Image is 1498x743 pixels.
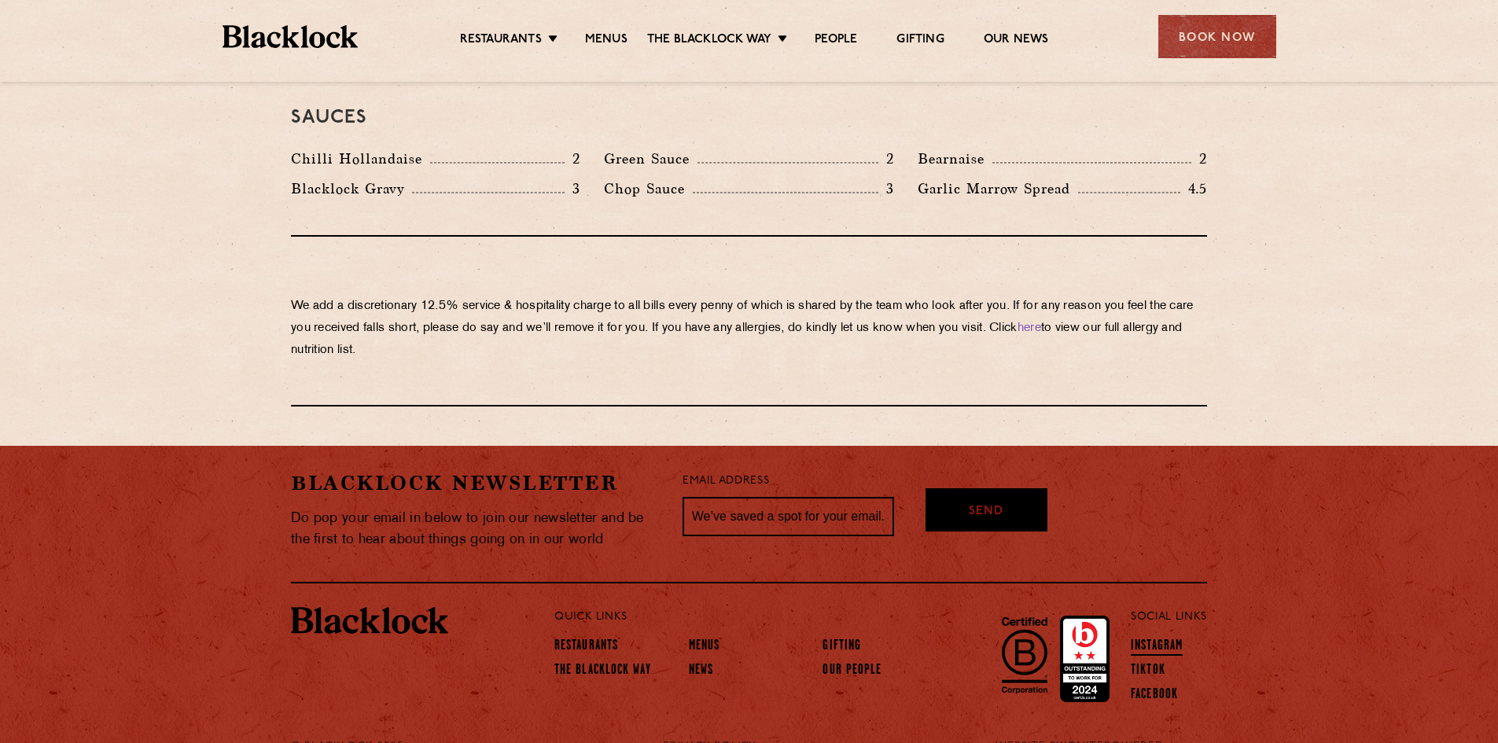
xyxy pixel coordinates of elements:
[1131,607,1207,627] p: Social Links
[585,32,628,50] a: Menus
[918,148,992,170] p: Bearnaise
[1018,322,1041,334] a: here
[291,148,430,170] p: Chilli Hollandaise
[1131,687,1178,704] a: Facebook
[969,503,1003,521] span: Send
[223,25,359,48] img: BL_Textured_Logo-footer-cropped.svg
[554,607,1079,627] p: Quick Links
[291,296,1207,362] p: We add a discretionary 12.5% service & hospitality charge to all bills every penny of which is sh...
[1060,616,1110,702] img: Accred_2023_2star.png
[554,638,618,656] a: Restaurants
[1180,178,1207,199] p: 4.5
[918,178,1078,200] p: Garlic Marrow Spread
[565,178,580,199] p: 3
[1191,149,1207,169] p: 2
[647,32,771,50] a: The Blacklock Way
[291,178,412,200] p: Blacklock Gravy
[291,469,659,497] h2: Blacklock Newsletter
[878,149,894,169] p: 2
[460,32,542,50] a: Restaurants
[291,508,659,550] p: Do pop your email in below to join our newsletter and be the first to hear about things going on ...
[689,663,713,680] a: News
[1131,663,1165,680] a: TikTok
[1158,15,1276,58] div: Book Now
[291,607,448,634] img: BL_Textured_Logo-footer-cropped.svg
[992,608,1057,702] img: B-Corp-Logo-Black-RGB.svg
[815,32,857,50] a: People
[689,638,720,656] a: Menus
[291,108,1207,128] h3: Sauces
[896,32,944,50] a: Gifting
[1131,638,1183,656] a: Instagram
[604,148,697,170] p: Green Sauce
[683,497,894,536] input: We’ve saved a spot for your email...
[984,32,1049,50] a: Our News
[683,473,769,491] label: Email Address
[878,178,894,199] p: 3
[565,149,580,169] p: 2
[823,638,861,656] a: Gifting
[554,663,651,680] a: The Blacklock Way
[604,178,693,200] p: Chop Sauce
[823,663,882,680] a: Our People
